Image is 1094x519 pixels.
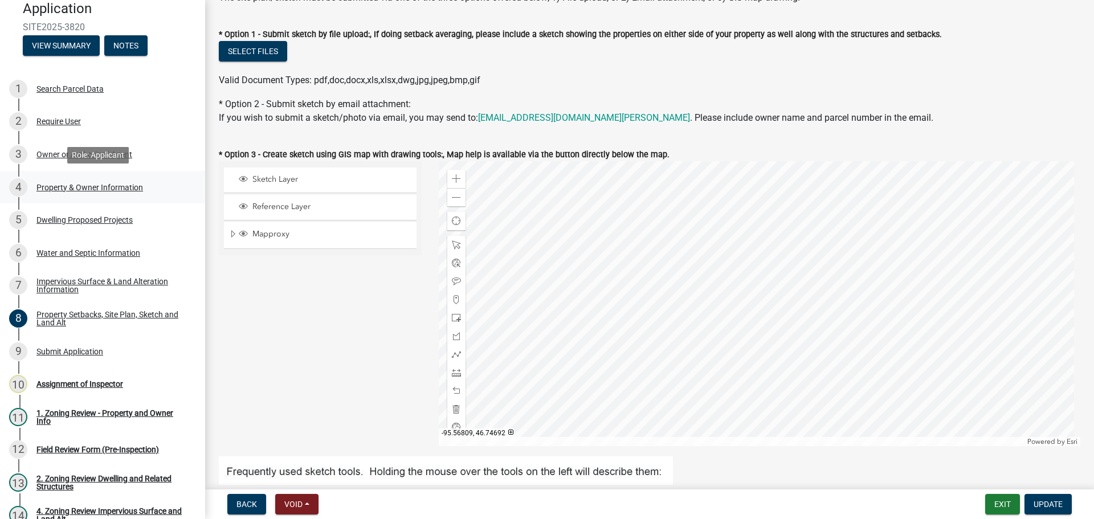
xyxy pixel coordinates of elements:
label: * Option 3 - Create sketch using GIS map with drawing tools:, Map help is available via the butto... [219,151,670,159]
li: Sketch Layer [224,167,417,193]
span: Mapproxy [250,229,413,239]
div: 10 [9,375,27,393]
span: Void [284,500,303,509]
button: Void [275,494,319,514]
div: Powered by [1024,437,1080,446]
button: View Summary [23,35,100,56]
div: Owner or Authorized Agent [36,150,132,158]
div: Submit Application [36,348,103,355]
div: Assignment of Inspector [36,380,123,388]
a: Esri [1067,438,1077,446]
label: * Option 1 - Submit sketch by file upload:, If doing setback averaging, please include a sketch s... [219,31,942,39]
div: 3 [9,145,27,164]
div: 1. Zoning Review - Property and Owner Info [36,409,187,425]
div: 11 [9,408,27,426]
span: Update [1034,500,1063,509]
span: Reference Layer [250,202,413,212]
div: 5 [9,211,27,229]
div: Impervious Surface & Land Alteration Information [36,277,187,293]
span: Back [236,500,257,509]
span: Valid Document Types: pdf,doc,docx,xls,xlsx,dwg,jpg,jpeg,bmp,gif [219,75,480,85]
div: Reference Layer [237,202,413,213]
div: 6 [9,244,27,262]
button: Exit [985,494,1020,514]
div: Property Setbacks, Site Plan, Sketch and Land Alt [36,310,187,326]
div: Sketch Layer [237,174,413,186]
div: 2 [9,112,27,130]
li: Reference Layer [224,195,417,220]
button: Notes [104,35,148,56]
div: 4 [9,178,27,197]
div: Property & Owner Information [36,183,143,191]
div: Water and Septic Information [36,249,140,257]
div: Zoom out [447,188,466,206]
button: Update [1024,494,1072,514]
span: If you wish to submit a sketch/photo via email, you may send to: . Please include owner name and ... [219,112,933,123]
span: SITE2025-3820 [23,22,182,32]
div: Require User [36,117,81,125]
wm-modal-confirm: Summary [23,42,100,51]
div: 12 [9,440,27,459]
div: Find my location [447,212,466,230]
wm-modal-confirm: Notes [104,42,148,51]
div: 7 [9,276,27,295]
li: Mapproxy [224,222,417,248]
div: 8 [9,309,27,328]
span: Sketch Layer [250,174,413,185]
div: Mapproxy [237,229,413,240]
button: Back [227,494,266,514]
div: 13 [9,473,27,492]
div: * Option 2 - Submit sketch by email attachment: [219,97,1080,125]
div: 2. Zoning Review Dwelling and Related Structures [36,475,187,491]
div: Role: Applicant [67,147,129,164]
div: Field Review Form (Pre-Inspection) [36,446,159,453]
div: Dwelling Proposed Projects [36,216,133,224]
span: Expand [228,229,237,241]
div: Search Parcel Data [36,85,104,93]
button: Select files [219,41,287,62]
div: 9 [9,342,27,361]
div: Zoom in [447,170,466,188]
div: 1 [9,80,27,98]
ul: Layer List [223,165,418,252]
a: [EMAIL_ADDRESS][DOMAIN_NAME][PERSON_NAME] [478,112,690,123]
